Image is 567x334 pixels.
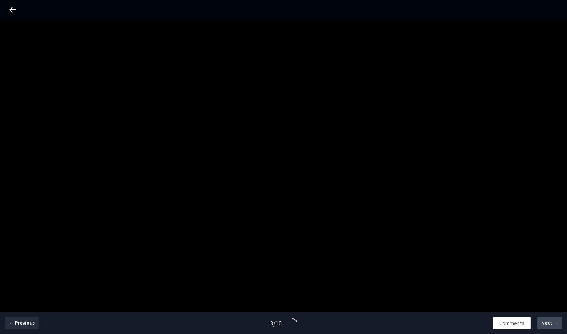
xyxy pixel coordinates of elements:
span: loading [287,318,297,328]
div: 3 / 10 [270,318,282,328]
button: Next → [537,317,562,329]
button: Comments [493,317,531,329]
span: Comments [499,319,525,327]
span: Next → [541,319,558,327]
